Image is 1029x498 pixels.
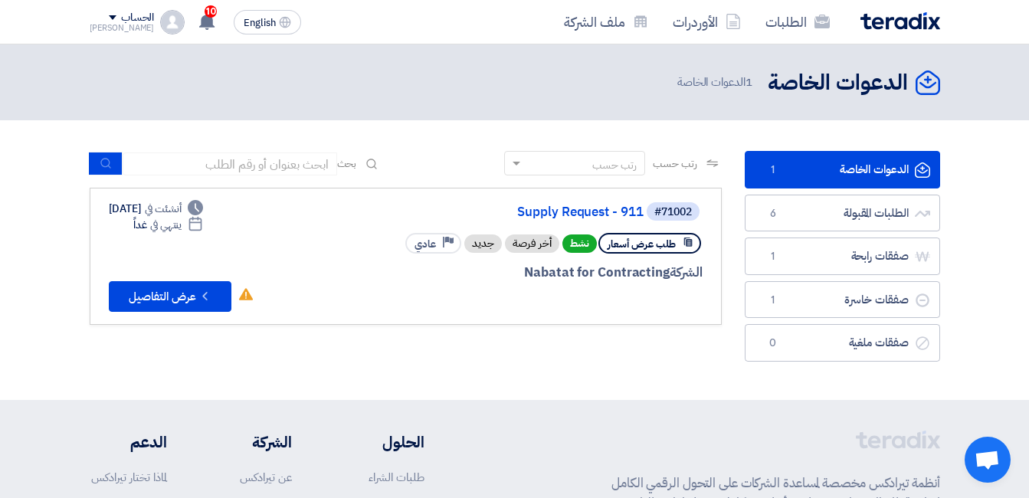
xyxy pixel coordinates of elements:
[133,217,203,233] div: غداً
[764,206,782,221] span: 6
[745,281,940,319] a: صفقات خاسرة1
[653,156,696,172] span: رتب حسب
[464,234,502,253] div: جديد
[592,157,637,173] div: رتب حسب
[746,74,752,90] span: 1
[745,324,940,362] a: صفقات ملغية0
[150,217,182,233] span: ينتهي في
[764,336,782,351] span: 0
[660,4,753,40] a: الأوردرات
[670,263,703,282] span: الشركة
[505,234,559,253] div: أخر فرصة
[860,12,940,30] img: Teradix logo
[337,205,644,219] a: Supply Request - 911
[677,74,755,91] span: الدعوات الخاصة
[109,201,204,217] div: [DATE]
[764,293,782,308] span: 1
[338,431,424,454] li: الحلول
[965,437,1011,483] a: Open chat
[768,68,908,98] h2: الدعوات الخاصة
[91,469,167,486] a: لماذا تختار تيرادكس
[764,162,782,178] span: 1
[234,10,301,34] button: English
[244,18,276,28] span: English
[90,24,155,32] div: [PERSON_NAME]
[334,263,703,283] div: Nabatat for Contracting
[415,237,436,251] span: عادي
[654,207,692,218] div: #71002
[205,5,217,18] span: 10
[552,4,660,40] a: ملف الشركة
[160,10,185,34] img: profile_test.png
[240,469,292,486] a: عن تيرادكس
[337,156,357,172] span: بحث
[608,237,676,251] span: طلب عرض أسعار
[764,249,782,264] span: 1
[562,234,597,253] span: نشط
[212,431,292,454] li: الشركة
[109,281,231,312] button: عرض التفاصيل
[745,238,940,275] a: صفقات رابحة1
[123,152,337,175] input: ابحث بعنوان أو رقم الطلب
[369,469,424,486] a: طلبات الشراء
[90,431,167,454] li: الدعم
[745,151,940,188] a: الدعوات الخاصة1
[753,4,842,40] a: الطلبات
[745,195,940,232] a: الطلبات المقبولة6
[145,201,182,217] span: أنشئت في
[121,11,154,25] div: الحساب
